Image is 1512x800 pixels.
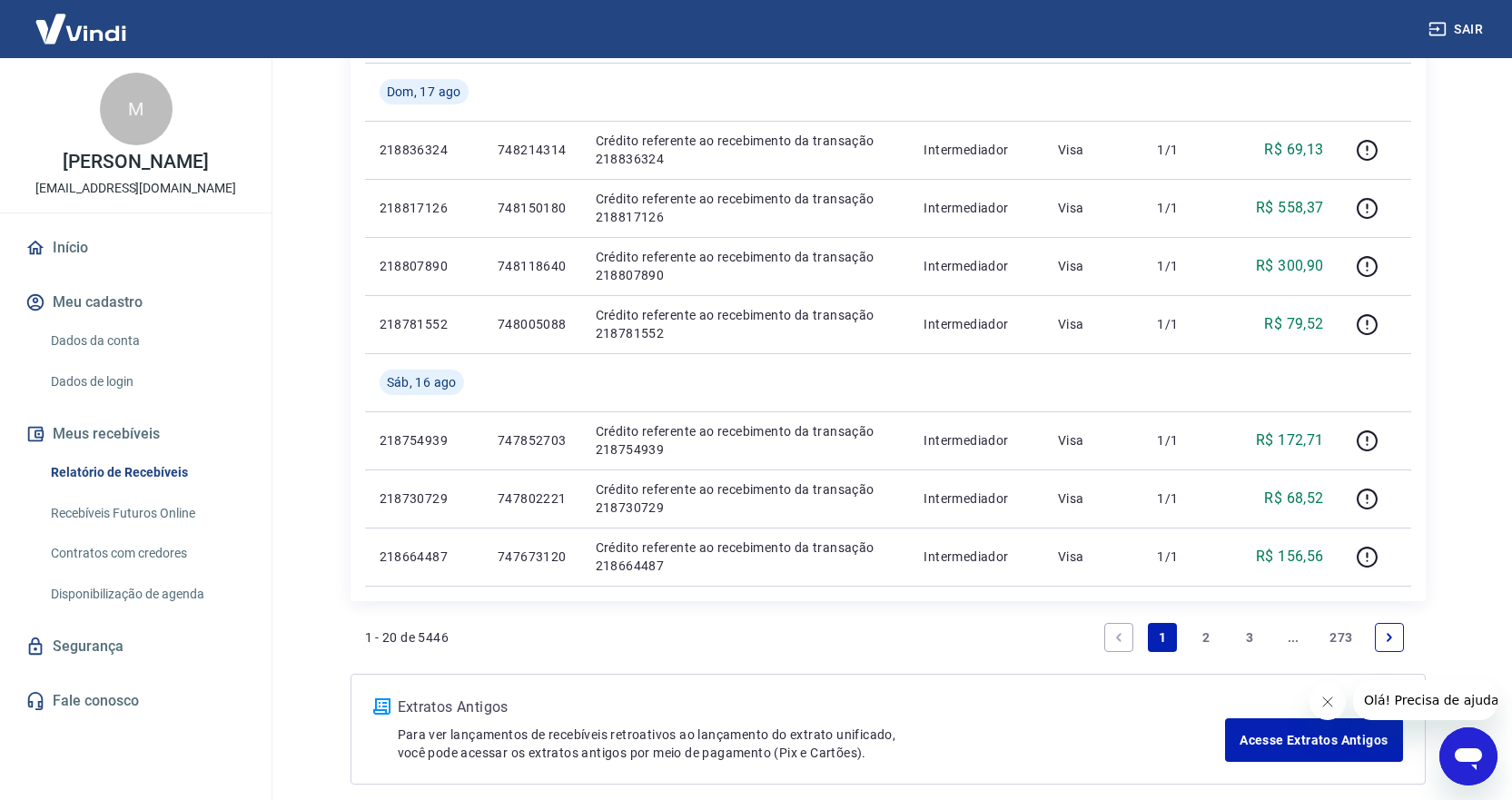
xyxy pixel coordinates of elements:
[1256,430,1324,451] p: R$ 172,71
[387,373,457,391] span: Sáb, 16 ago
[1157,548,1211,566] p: 1/1
[44,322,250,360] a: Dados da conta
[1157,199,1211,217] p: 1/1
[498,141,567,159] p: 748214314
[44,495,250,532] a: Recebíveis Futuros Online
[1264,488,1323,509] p: R$ 68,52
[1157,315,1211,333] p: 1/1
[1375,623,1404,652] a: Next page
[596,306,895,342] p: Crédito referente ao recebimento da transação 218781552
[1264,313,1323,335] p: R$ 79,52
[498,431,567,449] p: 747852703
[380,141,469,159] p: 218836324
[1439,727,1497,785] iframe: Botão para abrir a janela de mensagens
[498,199,567,217] p: 748150180
[22,681,250,721] a: Fale conosco
[596,422,895,459] p: Crédito referente ao recebimento da transação 218754939
[498,257,567,275] p: 748118640
[924,548,1028,566] p: Intermediador
[1322,623,1359,652] a: Page 273
[498,548,567,566] p: 747673120
[1058,199,1129,217] p: Visa
[22,414,250,454] button: Meus recebíveis
[1256,197,1324,219] p: R$ 558,37
[380,257,469,275] p: 218807890
[398,696,1226,718] p: Extratos Antigos
[924,257,1028,275] p: Intermediador
[1148,623,1177,652] a: Page 1 is your current page
[1235,623,1264,652] a: Page 3
[498,489,567,508] p: 747802221
[596,132,895,168] p: Crédito referente ao recebimento da transação 218836324
[380,548,469,566] p: 218664487
[22,228,250,268] a: Início
[596,538,895,575] p: Crédito referente ao recebimento da transação 218664487
[1225,718,1402,762] a: Acesse Extratos Antigos
[1097,616,1410,659] ul: Pagination
[1058,257,1129,275] p: Visa
[22,282,250,322] button: Meu cadastro
[924,315,1028,333] p: Intermediador
[1309,684,1346,720] iframe: Fechar mensagem
[35,179,236,198] p: [EMAIL_ADDRESS][DOMAIN_NAME]
[1058,141,1129,159] p: Visa
[1058,431,1129,449] p: Visa
[1256,546,1324,568] p: R$ 156,56
[63,153,208,172] p: [PERSON_NAME]
[44,535,250,572] a: Contratos com credores
[373,698,390,715] img: ícone
[1279,623,1308,652] a: Jump forward
[380,489,469,508] p: 218730729
[44,576,250,613] a: Disponibilização de agenda
[1157,431,1211,449] p: 1/1
[924,431,1028,449] p: Intermediador
[1104,623,1133,652] a: Previous page
[1157,257,1211,275] p: 1/1
[22,1,140,56] img: Vindi
[387,83,461,101] span: Dom, 17 ago
[596,248,895,284] p: Crédito referente ao recebimento da transação 218807890
[44,363,250,400] a: Dados de login
[924,489,1028,508] p: Intermediador
[1425,13,1490,46] button: Sair
[1191,623,1220,652] a: Page 2
[1353,680,1497,720] iframe: Mensagem da empresa
[398,726,1226,762] p: Para ver lançamentos de recebíveis retroativos ao lançamento do extrato unificado, você pode aces...
[380,199,469,217] p: 218817126
[365,628,450,647] p: 1 - 20 de 5446
[1264,139,1323,161] p: R$ 69,13
[100,73,173,145] div: M
[44,454,250,491] a: Relatório de Recebíveis
[924,199,1028,217] p: Intermediador
[380,315,469,333] p: 218781552
[596,480,895,517] p: Crédito referente ao recebimento da transação 218730729
[1058,548,1129,566] p: Visa
[1058,489,1129,508] p: Visa
[1157,489,1211,508] p: 1/1
[1256,255,1324,277] p: R$ 300,90
[596,190,895,226] p: Crédito referente ao recebimento da transação 218817126
[1058,315,1129,333] p: Visa
[22,627,250,667] a: Segurança
[924,141,1028,159] p: Intermediador
[498,315,567,333] p: 748005088
[11,13,153,27] span: Olá! Precisa de ajuda?
[380,431,469,449] p: 218754939
[1157,141,1211,159] p: 1/1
